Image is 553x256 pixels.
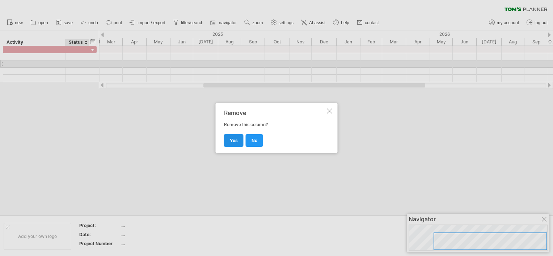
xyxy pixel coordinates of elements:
span: no [252,138,257,143]
span: yes [230,138,238,143]
a: yes [224,134,244,147]
div: Remove this column? [224,110,325,146]
div: Remove [224,110,325,116]
a: no [246,134,263,147]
